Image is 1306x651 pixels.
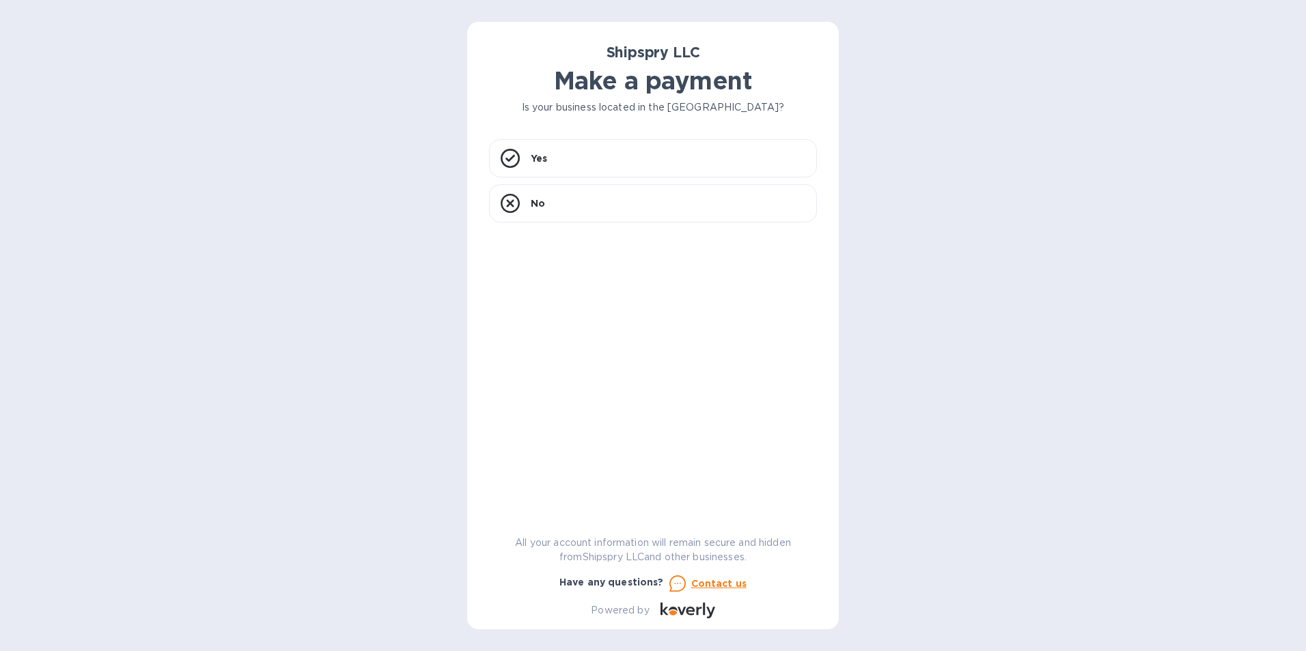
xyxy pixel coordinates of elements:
[531,151,547,165] p: Yes
[489,100,817,115] p: Is your business located in the [GEOGRAPHIC_DATA]?
[591,603,649,618] p: Powered by
[607,44,700,61] b: Shipspry LLC
[531,197,545,210] p: No
[691,578,747,589] u: Contact us
[559,577,664,588] b: Have any questions?
[489,66,817,95] h1: Make a payment
[489,536,817,564] p: All your account information will remain secure and hidden from Shipspry LLC and other businesses.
